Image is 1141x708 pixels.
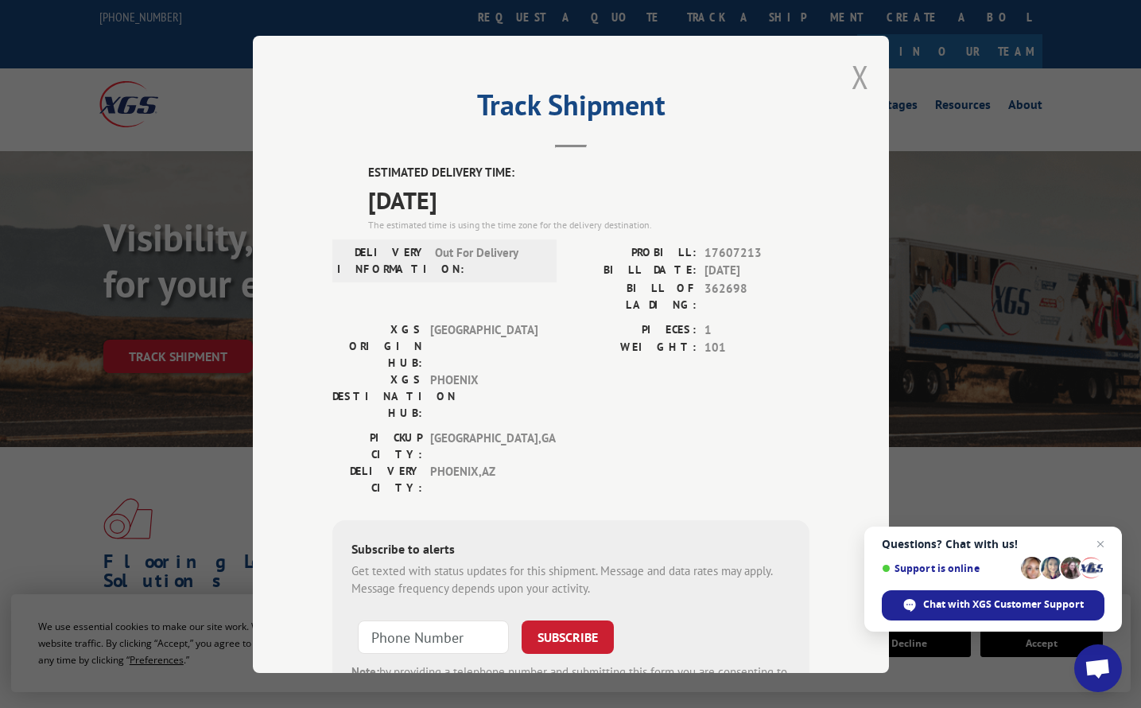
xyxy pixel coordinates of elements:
div: Chat with XGS Customer Support [882,590,1104,620]
div: Subscribe to alerts [351,539,790,562]
span: Questions? Chat with us! [882,538,1104,550]
span: 1 [704,321,809,339]
span: 362698 [704,279,809,313]
label: BILL DATE: [571,262,697,280]
span: Chat with XGS Customer Support [923,597,1084,612]
label: XGS ORIGIN HUB: [332,321,422,371]
label: BILL OF LADING: [571,279,697,313]
button: Close modal [852,56,869,98]
input: Phone Number [358,620,509,653]
div: Get texted with status updates for this shipment. Message and data rates may apply. Message frequ... [351,562,790,597]
label: DELIVERY CITY: [332,462,422,496]
span: PHOENIX , AZ [430,462,538,496]
span: [GEOGRAPHIC_DATA] [430,321,538,371]
label: DELIVERY INFORMATION: [337,243,427,277]
h2: Track Shipment [332,94,809,124]
label: PICKUP CITY: [332,429,422,462]
span: PHOENIX [430,371,538,421]
label: PROBILL: [571,243,697,262]
span: Close chat [1091,535,1110,554]
strong: Note: [351,663,379,679]
span: Support is online [882,562,1015,574]
span: Out For Delivery [435,243,542,277]
label: WEIGHT: [571,339,697,357]
span: 101 [704,339,809,357]
span: [DATE] [704,262,809,280]
div: Open chat [1074,644,1122,692]
span: [GEOGRAPHIC_DATA] , GA [430,429,538,462]
label: ESTIMATED DELIVERY TIME: [368,164,809,182]
label: PIECES: [571,321,697,339]
span: [DATE] [368,181,809,217]
span: 17607213 [704,243,809,262]
label: XGS DESTINATION HUB: [332,371,422,421]
button: SUBSCRIBE [522,620,614,653]
div: The estimated time is using the time zone for the delivery destination. [368,217,809,231]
